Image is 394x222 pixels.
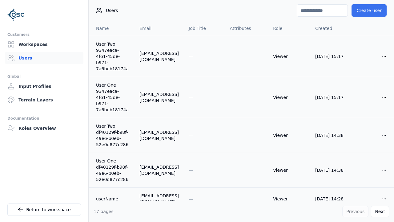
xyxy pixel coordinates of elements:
div: Global [7,73,81,80]
div: [EMAIL_ADDRESS][DOMAIN_NAME] [139,164,179,176]
a: User One 9347eaca-4f61-45de-b971-7a6beb18174a [96,82,130,113]
a: User Two 9347eaca-4f61-45de-b971-7a6beb18174a [96,41,130,72]
a: Workspaces [5,38,83,51]
div: Viewer [273,53,305,60]
button: Create user [352,4,387,17]
div: [DATE] 14:38 [315,167,348,173]
a: userName [96,196,130,202]
span: Users [106,7,118,14]
a: User One df40129f-b98f-49e6-b0eb-52e0d877c286 [96,158,130,183]
span: — [189,54,193,59]
th: Job Title [184,21,225,36]
span: — [189,95,193,100]
span: 17 pages [94,209,114,214]
span: — [189,168,193,173]
div: [DATE] 14:28 [315,196,348,202]
div: [EMAIL_ADDRESS][DOMAIN_NAME] [139,129,179,142]
div: Viewer [273,132,305,138]
a: Terrain Layers [5,94,83,106]
th: Role [268,21,310,36]
a: Users [5,52,83,64]
div: [DATE] 15:17 [315,53,348,60]
span: — [189,196,193,201]
a: Roles Overview [5,122,83,134]
div: [DATE] 15:17 [315,94,348,101]
div: Customers [7,31,81,38]
th: Created [310,21,353,36]
div: Documentation [7,115,81,122]
div: [EMAIL_ADDRESS][DOMAIN_NAME] [139,50,179,63]
div: [DATE] 14:38 [315,132,348,138]
a: Return to workspace [7,203,81,216]
a: Input Profiles [5,80,83,92]
div: [EMAIL_ADDRESS][DOMAIN_NAME] [139,193,179,205]
th: Email [135,21,184,36]
th: Name [89,21,135,36]
div: Viewer [273,94,305,101]
th: Attributes [225,21,268,36]
img: Logo [7,6,25,23]
div: Viewer [273,167,305,173]
div: Viewer [273,196,305,202]
a: User Two df40129f-b98f-49e6-b0eb-52e0d877c286 [96,123,130,148]
div: [EMAIL_ADDRESS][DOMAIN_NAME] [139,91,179,104]
span: — [189,133,193,138]
button: Next [371,206,389,217]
